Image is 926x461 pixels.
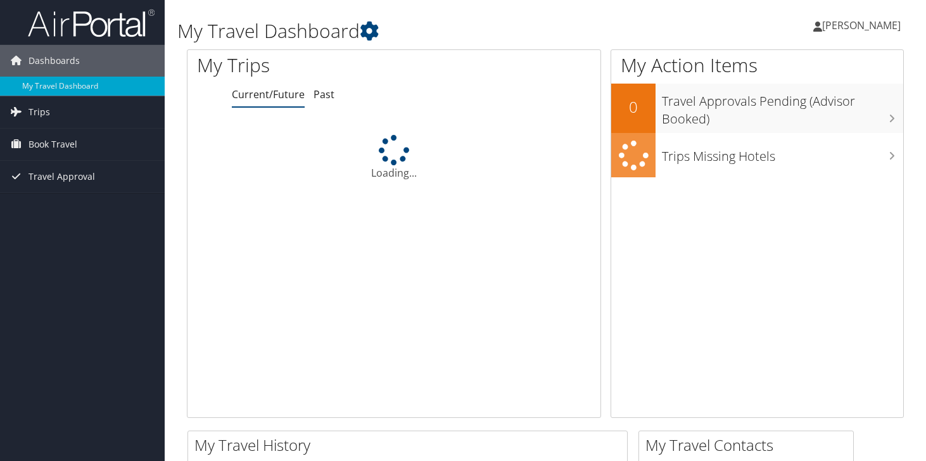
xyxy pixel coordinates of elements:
h1: My Travel Dashboard [177,18,668,44]
span: Travel Approval [29,161,95,193]
h2: My Travel History [194,434,627,456]
h1: My Trips [197,52,419,79]
a: Past [314,87,334,101]
span: Book Travel [29,129,77,160]
h2: 0 [611,96,656,118]
a: [PERSON_NAME] [813,6,913,44]
h3: Trips Missing Hotels [662,141,903,165]
span: Trips [29,96,50,128]
h1: My Action Items [611,52,903,79]
a: Current/Future [232,87,305,101]
div: Loading... [187,135,600,180]
h3: Travel Approvals Pending (Advisor Booked) [662,86,903,128]
a: 0Travel Approvals Pending (Advisor Booked) [611,84,903,132]
span: Dashboards [29,45,80,77]
span: [PERSON_NAME] [822,18,901,32]
img: airportal-logo.png [28,8,155,38]
h2: My Travel Contacts [645,434,853,456]
a: Trips Missing Hotels [611,133,903,178]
